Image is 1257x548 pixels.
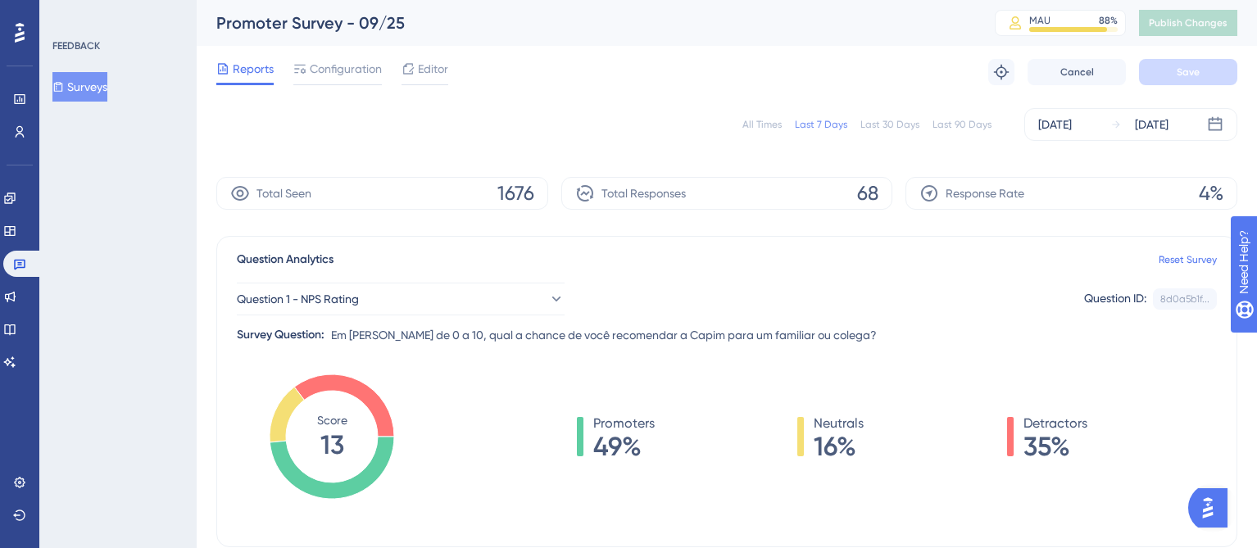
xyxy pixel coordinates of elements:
span: 4% [1199,180,1223,206]
div: Promoter Survey - 09/25 [216,11,954,34]
tspan: Score [317,414,347,427]
span: Question 1 - NPS Rating [237,289,359,309]
span: Neutrals [814,414,864,433]
div: Question ID: [1084,288,1146,310]
div: [DATE] [1135,115,1169,134]
div: Survey Question: [237,325,324,345]
button: Save [1139,59,1237,85]
span: Total Seen [256,183,311,203]
span: Response Rate [946,183,1024,203]
iframe: UserGuiding AI Assistant Launcher [1188,483,1237,532]
div: Last 90 Days [933,118,992,131]
div: [DATE] [1038,115,1072,134]
span: Publish Changes [1149,16,1228,29]
span: 1676 [497,180,534,206]
span: 49% [593,433,655,460]
button: Surveys [52,72,107,102]
span: Promoters [593,414,655,433]
span: Cancel [1060,66,1094,79]
div: MAU [1029,14,1051,27]
div: FEEDBACK [52,39,100,52]
span: 16% [814,433,864,460]
span: Question Analytics [237,250,334,269]
span: Save [1177,66,1200,79]
span: Need Help? [39,4,102,24]
span: Editor [418,59,448,79]
span: Total Responses [601,183,686,203]
tspan: 13 [320,429,344,460]
span: Reports [233,59,274,79]
button: Cancel [1028,59,1126,85]
span: Detractors [1023,414,1087,433]
a: Reset Survey [1159,253,1217,266]
div: 8d0a5b1f... [1160,292,1209,306]
button: Question 1 - NPS Rating [237,283,565,315]
div: Last 7 Days [795,118,847,131]
div: Last 30 Days [860,118,919,131]
span: Em [PERSON_NAME] de 0 a 10, qual a chance de você recomendar a Capim para um familiar ou colega? [331,325,877,345]
span: Configuration [310,59,382,79]
div: All Times [742,118,782,131]
div: 88 % [1099,14,1118,27]
span: 35% [1023,433,1087,460]
span: 68 [857,180,878,206]
button: Publish Changes [1139,10,1237,36]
